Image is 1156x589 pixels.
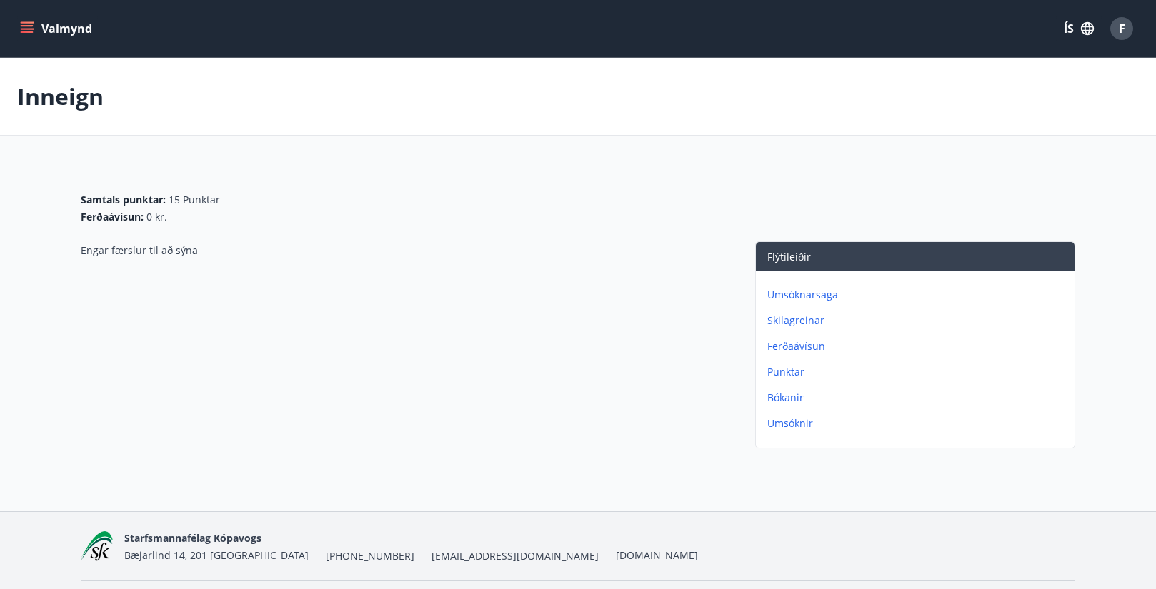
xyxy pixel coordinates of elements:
a: [DOMAIN_NAME] [616,548,698,562]
p: Ferðaávísun [767,339,1069,353]
p: Inneign [17,81,104,112]
button: F [1105,11,1139,46]
span: Bæjarlind 14, 201 [GEOGRAPHIC_DATA] [124,548,309,562]
span: Engar færslur til að sýna [81,243,198,257]
button: ÍS [1056,16,1102,41]
p: Bókanir [767,391,1069,405]
p: Skilagreinar [767,313,1069,328]
span: 0 kr. [146,210,167,224]
p: Umsóknarsaga [767,288,1069,302]
p: Umsóknir [767,416,1069,431]
span: 15 Punktar [169,193,220,207]
span: [PHONE_NUMBER] [326,549,414,563]
span: [EMAIL_ADDRESS][DOMAIN_NAME] [432,549,599,563]
span: Flýtileiðir [767,250,811,263]
span: Samtals punktar : [81,193,166,207]
button: menu [17,16,98,41]
p: Punktar [767,365,1069,379]
span: Ferðaávísun : [81,210,144,224]
img: x5MjQkxwhnYn6YREZUTEa9Q4KsBUeQdWGts9Dj4O.png [81,531,113,562]
span: Starfsmannafélag Kópavogs [124,531,261,545]
span: F [1119,21,1125,36]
